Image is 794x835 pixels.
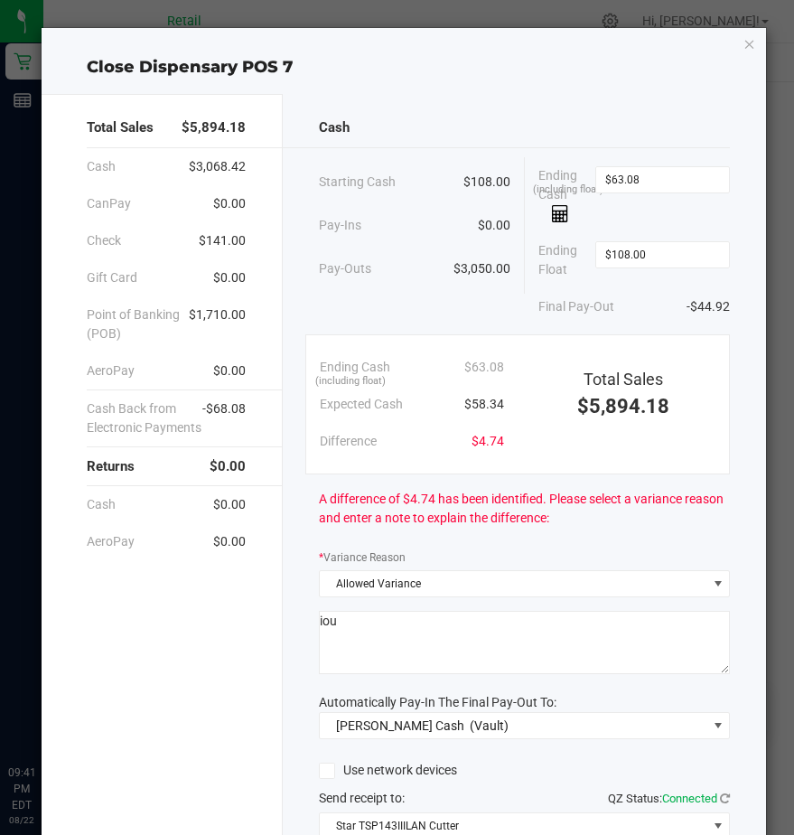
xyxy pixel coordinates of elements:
[18,690,72,745] iframe: Resource center
[538,166,596,223] span: Ending Cash
[319,259,371,278] span: Pay-Outs
[319,117,350,138] span: Cash
[210,456,246,477] span: $0.00
[538,241,596,279] span: Ending Float
[320,571,706,596] span: Allowed Variance
[584,370,663,389] span: Total Sales
[320,395,403,414] span: Expected Cash
[319,695,556,709] span: Automatically Pay-In The Final Pay-Out To:
[87,361,135,380] span: AeroPay
[608,792,730,805] span: QZ Status:
[87,231,121,250] span: Check
[189,157,246,176] span: $3,068.42
[478,216,510,235] span: $0.00
[538,297,614,316] span: Final Pay-Out
[42,55,767,80] div: Close Dispensary POS 7
[87,399,203,437] span: Cash Back from Electronic Payments
[202,399,246,437] span: -$68.08
[87,532,135,551] span: AeroPay
[319,173,396,192] span: Starting Cash
[315,374,386,389] span: (including float)
[464,395,504,414] span: $58.34
[182,117,246,138] span: $5,894.18
[320,358,390,377] span: Ending Cash
[319,549,406,566] label: Variance Reason
[319,490,730,528] span: A difference of $4.74 has been identified. Please select a variance reason and enter a note to ex...
[213,495,246,514] span: $0.00
[472,432,504,451] span: $4.74
[189,305,246,343] span: $1,710.00
[533,183,603,198] span: (including float)
[662,792,717,805] span: Connected
[464,358,504,377] span: $63.08
[87,157,116,176] span: Cash
[213,361,246,380] span: $0.00
[87,194,131,213] span: CanPay
[687,297,730,316] span: -$44.92
[87,447,247,486] div: Returns
[87,495,116,514] span: Cash
[199,231,246,250] span: $141.00
[213,194,246,213] span: $0.00
[336,718,464,733] span: [PERSON_NAME] Cash
[320,432,377,451] span: Difference
[213,268,246,287] span: $0.00
[453,259,510,278] span: $3,050.00
[463,173,510,192] span: $108.00
[577,395,669,417] span: $5,894.18
[87,117,154,138] span: Total Sales
[319,791,405,805] span: Send receipt to:
[319,216,361,235] span: Pay-Ins
[87,268,137,287] span: Gift Card
[87,305,190,343] span: Point of Banking (POB)
[319,761,457,780] label: Use network devices
[470,718,509,733] span: (Vault)
[213,532,246,551] span: $0.00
